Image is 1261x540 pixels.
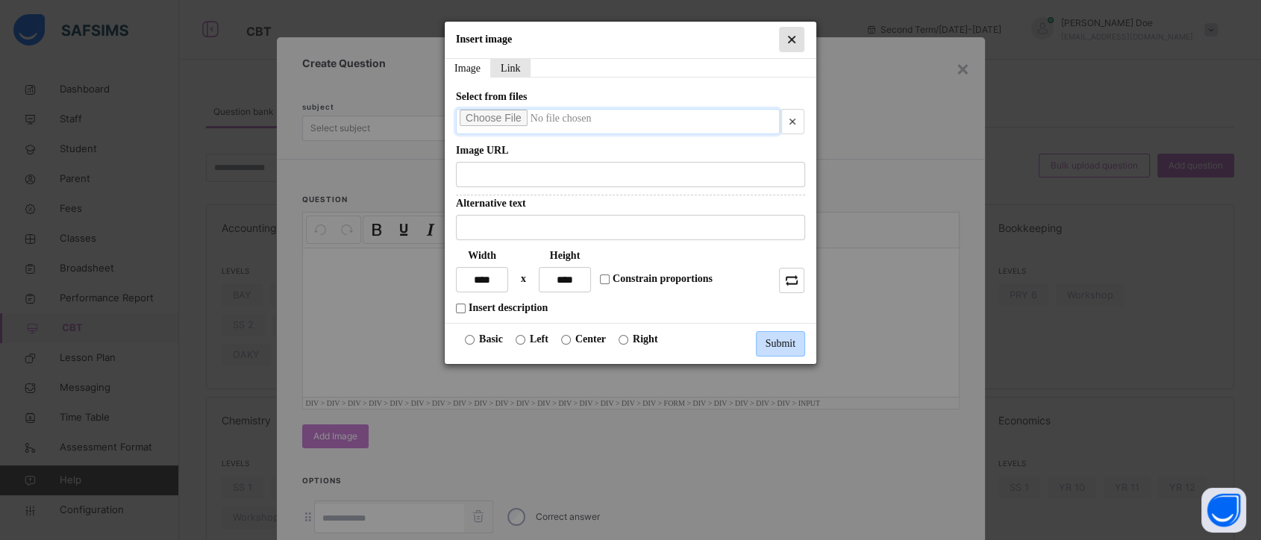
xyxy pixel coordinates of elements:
[539,248,591,263] label: Height
[445,59,491,78] button: Image
[516,335,525,345] input: Left
[591,271,713,286] label: Constrain proportions
[456,248,508,263] label: Width
[1201,488,1246,533] button: Open asap
[507,331,548,347] label: Left
[756,331,805,357] button: Submit
[610,331,657,347] label: Right
[552,331,606,347] label: Center
[456,89,527,104] label: Select from files
[779,27,804,52] button: Close
[600,274,610,284] input: Constrain proportions
[780,109,804,134] button: Remove
[456,26,512,52] span: Insert image
[779,268,804,293] button: Revert
[456,142,508,158] label: Image URL
[456,195,526,211] label: Alternative text
[465,335,475,345] input: Basic
[456,300,548,315] label: Insert description
[619,335,628,345] input: Right
[491,59,531,78] button: Link
[514,271,533,286] label: x
[456,331,503,347] label: Basic
[456,304,466,313] input: Insert description
[561,335,571,345] input: Center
